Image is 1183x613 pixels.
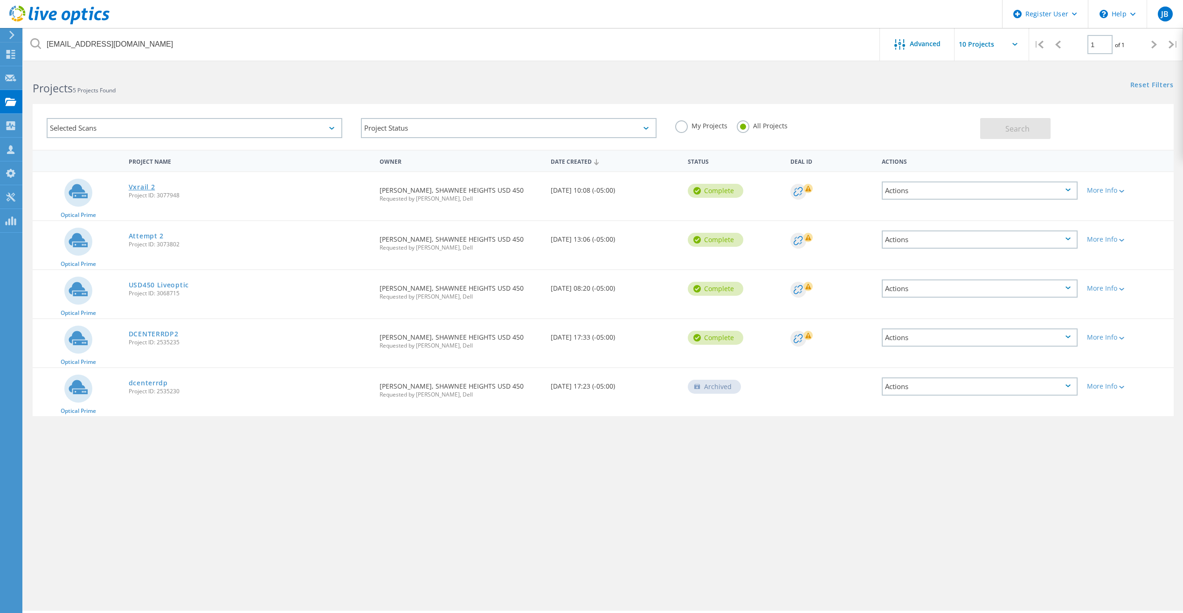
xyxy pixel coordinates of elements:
[361,118,657,138] div: Project Status
[675,120,727,129] label: My Projects
[129,331,179,337] a: DCENTERRDP2
[375,270,546,309] div: [PERSON_NAME], SHAWNEE HEIGHTS USD 450
[1087,383,1169,390] div: More Info
[129,291,370,296] span: Project ID: 3068715
[546,368,683,399] div: [DATE] 17:23 (-05:00)
[129,340,370,345] span: Project ID: 2535235
[688,380,741,394] div: Archived
[1029,28,1048,61] div: |
[129,184,155,190] a: Vxrail 2
[129,233,164,239] a: Attempt 2
[375,172,546,211] div: [PERSON_NAME], SHAWNEE HEIGHTS USD 450
[1100,10,1108,18] svg: \n
[980,118,1051,139] button: Search
[9,20,110,26] a: Live Optics Dashboard
[546,319,683,350] div: [DATE] 17:33 (-05:00)
[61,408,96,414] span: Optical Prime
[786,152,877,169] div: Deal Id
[882,230,1078,249] div: Actions
[882,377,1078,396] div: Actions
[683,152,786,169] div: Status
[124,152,375,169] div: Project Name
[1115,41,1125,49] span: of 1
[1005,124,1030,134] span: Search
[737,120,788,129] label: All Projects
[129,193,370,198] span: Project ID: 3077948
[375,221,546,260] div: [PERSON_NAME], SHAWNEE HEIGHTS USD 450
[380,196,541,202] span: Requested by [PERSON_NAME], Dell
[546,270,683,301] div: [DATE] 08:20 (-05:00)
[129,242,370,247] span: Project ID: 3073802
[1087,187,1169,194] div: More Info
[1087,334,1169,341] div: More Info
[882,181,1078,200] div: Actions
[910,41,941,47] span: Advanced
[1164,28,1183,61] div: |
[546,152,683,170] div: Date Created
[129,282,189,288] a: USD450 Liveoptic
[1161,10,1169,18] span: JB
[129,380,168,386] a: dcenterrdp
[23,28,880,61] input: Search projects by name, owner, ID, company, etc
[882,328,1078,347] div: Actions
[688,331,743,345] div: Complete
[61,261,96,267] span: Optical Prime
[33,81,73,96] b: Projects
[877,152,1082,169] div: Actions
[61,310,96,316] span: Optical Prime
[1087,285,1169,292] div: More Info
[375,368,546,407] div: [PERSON_NAME], SHAWNEE HEIGHTS USD 450
[688,233,743,247] div: Complete
[380,392,541,397] span: Requested by [PERSON_NAME], Dell
[375,319,546,358] div: [PERSON_NAME], SHAWNEE HEIGHTS USD 450
[546,221,683,252] div: [DATE] 13:06 (-05:00)
[380,343,541,348] span: Requested by [PERSON_NAME], Dell
[380,294,541,300] span: Requested by [PERSON_NAME], Dell
[688,282,743,296] div: Complete
[1087,236,1169,243] div: More Info
[129,389,370,394] span: Project ID: 2535230
[546,172,683,203] div: [DATE] 10:08 (-05:00)
[47,118,342,138] div: Selected Scans
[688,184,743,198] div: Complete
[61,212,96,218] span: Optical Prime
[882,279,1078,298] div: Actions
[61,359,96,365] span: Optical Prime
[380,245,541,251] span: Requested by [PERSON_NAME], Dell
[375,152,546,169] div: Owner
[1130,82,1174,90] a: Reset Filters
[73,86,116,94] span: 5 Projects Found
